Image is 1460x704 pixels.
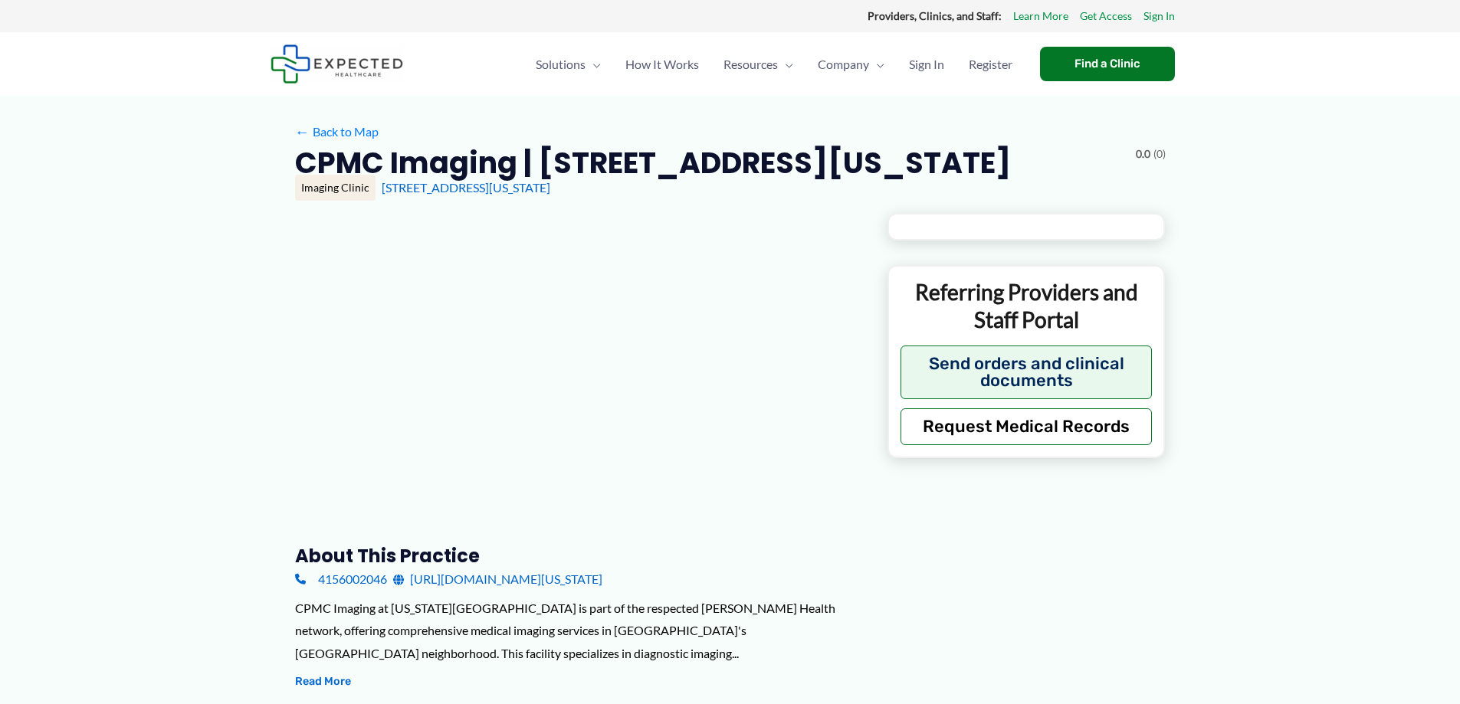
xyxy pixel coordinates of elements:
[969,38,1012,91] span: Register
[1040,47,1175,81] a: Find a Clinic
[1013,6,1068,26] a: Learn More
[1080,6,1132,26] a: Get Access
[869,38,884,91] span: Menu Toggle
[523,38,1025,91] nav: Primary Site Navigation
[1143,6,1175,26] a: Sign In
[536,38,586,91] span: Solutions
[897,38,956,91] a: Sign In
[805,38,897,91] a: CompanyMenu Toggle
[1136,144,1150,164] span: 0.0
[523,38,613,91] a: SolutionsMenu Toggle
[295,120,379,143] a: ←Back to Map
[295,175,376,201] div: Imaging Clinic
[909,38,944,91] span: Sign In
[711,38,805,91] a: ResourcesMenu Toggle
[295,144,1011,182] h2: CPMC Imaging | [STREET_ADDRESS][US_STATE]
[901,345,1153,399] button: Send orders and clinical documents
[778,38,793,91] span: Menu Toggle
[295,544,863,568] h3: About this practice
[393,568,602,591] a: [URL][DOMAIN_NAME][US_STATE]
[271,44,403,83] img: Expected Healthcare Logo - side, dark font, small
[901,408,1153,445] button: Request Medical Records
[295,673,351,691] button: Read More
[956,38,1025,91] a: Register
[382,180,550,195] a: [STREET_ADDRESS][US_STATE]
[586,38,601,91] span: Menu Toggle
[818,38,869,91] span: Company
[868,9,1002,22] strong: Providers, Clinics, and Staff:
[625,38,699,91] span: How It Works
[295,124,310,139] span: ←
[295,597,863,665] div: CPMC Imaging at [US_STATE][GEOGRAPHIC_DATA] is part of the respected [PERSON_NAME] Health network...
[613,38,711,91] a: How It Works
[1153,144,1166,164] span: (0)
[901,278,1153,334] p: Referring Providers and Staff Portal
[295,568,387,591] a: 4156002046
[723,38,778,91] span: Resources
